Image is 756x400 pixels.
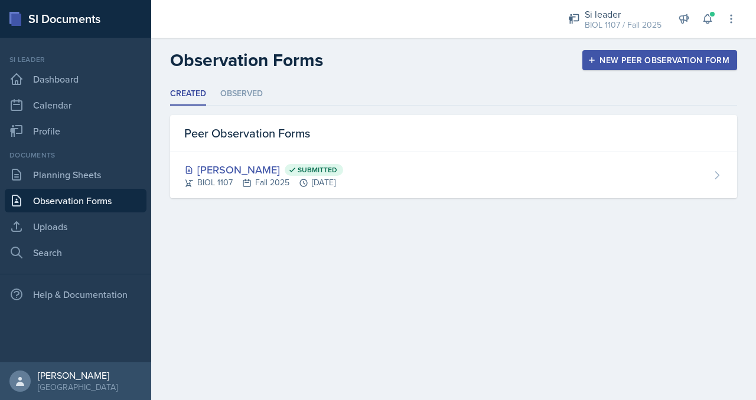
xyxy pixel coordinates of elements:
[5,241,146,264] a: Search
[5,150,146,160] div: Documents
[5,215,146,238] a: Uploads
[184,162,343,178] div: [PERSON_NAME]
[5,189,146,212] a: Observation Forms
[585,19,661,31] div: BIOL 1107 / Fall 2025
[5,119,146,143] a: Profile
[5,163,146,186] a: Planning Sheets
[590,55,729,65] div: New Peer Observation Form
[298,165,337,175] span: Submitted
[5,283,146,306] div: Help & Documentation
[170,50,323,71] h2: Observation Forms
[5,67,146,91] a: Dashboard
[38,369,118,381] div: [PERSON_NAME]
[585,7,661,21] div: Si leader
[170,83,206,106] li: Created
[170,115,737,152] div: Peer Observation Forms
[184,176,343,189] div: BIOL 1107 Fall 2025 [DATE]
[582,50,737,70] button: New Peer Observation Form
[5,54,146,65] div: Si leader
[38,381,118,393] div: [GEOGRAPHIC_DATA]
[220,83,263,106] li: Observed
[170,152,737,198] a: [PERSON_NAME] Submitted BIOL 1107Fall 2025[DATE]
[5,93,146,117] a: Calendar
